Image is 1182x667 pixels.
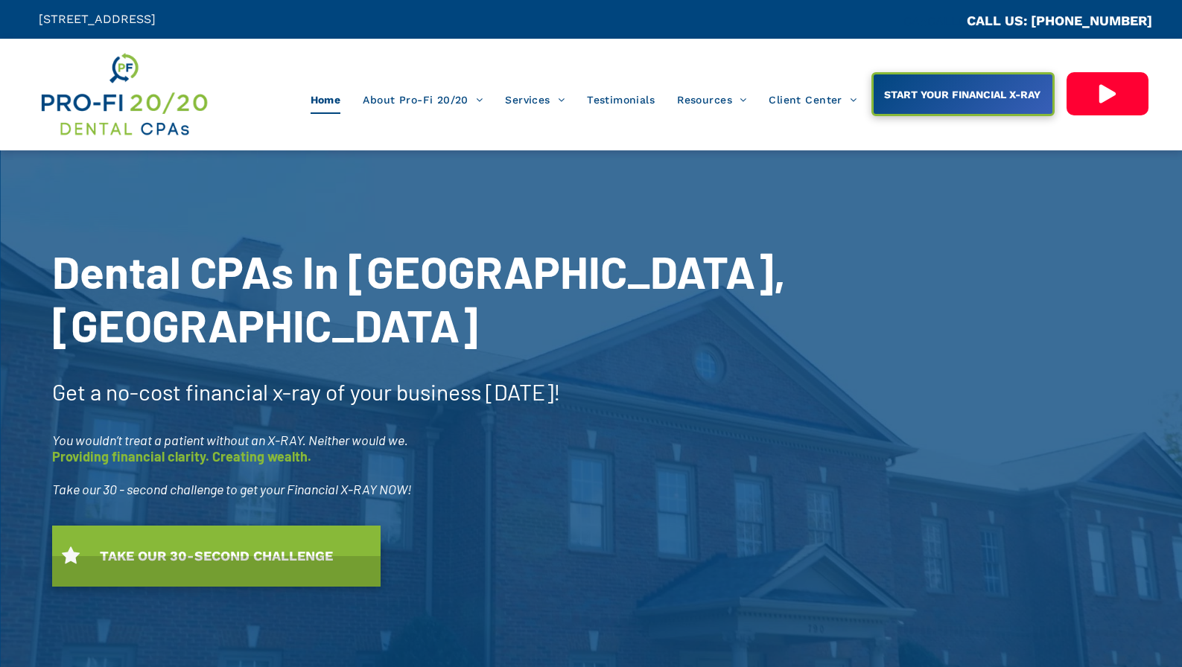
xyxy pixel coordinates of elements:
[967,13,1152,28] a: CALL US: [PHONE_NUMBER]
[95,540,338,571] span: TAKE OUR 30-SECOND CHALLENGE
[666,86,757,114] a: Resources
[52,481,412,497] span: Take our 30 - second challenge to get your Financial X-RAY NOW!
[52,244,786,351] span: Dental CPAs In [GEOGRAPHIC_DATA], [GEOGRAPHIC_DATA]
[871,72,1055,116] a: START YOUR FINANCIAL X-RAY
[494,86,576,114] a: Services
[52,526,381,587] a: TAKE OUR 30-SECOND CHALLENGE
[352,86,494,114] a: About Pro-Fi 20/20
[52,378,101,405] span: Get a
[39,12,156,26] span: [STREET_ADDRESS]
[106,378,321,405] span: no-cost financial x-ray
[903,14,967,28] span: CA::CALLC
[325,378,561,405] span: of your business [DATE]!
[52,432,408,448] span: You wouldn’t treat a patient without an X-RAY. Neither would we.
[39,50,209,139] img: Get Dental CPA Consulting, Bookkeeping, & Bank Loans
[576,86,666,114] a: Testimonials
[757,86,868,114] a: Client Center
[299,86,352,114] a: Home
[52,448,311,465] span: Providing financial clarity. Creating wealth.
[879,81,1046,108] span: START YOUR FINANCIAL X-RAY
